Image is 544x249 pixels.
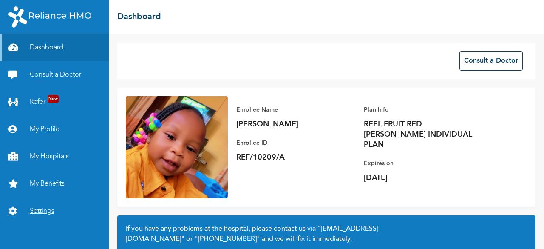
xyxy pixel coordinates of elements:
p: REF/10209/A [236,152,355,163]
img: RelianceHMO's Logo [8,6,91,28]
span: New [48,95,59,103]
p: Expires on [364,158,483,169]
p: [PERSON_NAME] [236,119,355,129]
p: Enrollee ID [236,138,355,148]
button: Consult a Doctor [459,51,523,71]
h2: Dashboard [117,11,161,23]
p: Enrollee Name [236,105,355,115]
p: [DATE] [364,173,483,183]
img: Enrollee [126,96,228,198]
a: "[PHONE_NUMBER]" [195,236,260,243]
p: REEL FRUIT RED [PERSON_NAME] INDIVIDUAL PLAN [364,119,483,150]
h2: If you have any problems at the hospital, please contact us via or and we will fix it immediately. [126,224,527,244]
p: Plan Info [364,105,483,115]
